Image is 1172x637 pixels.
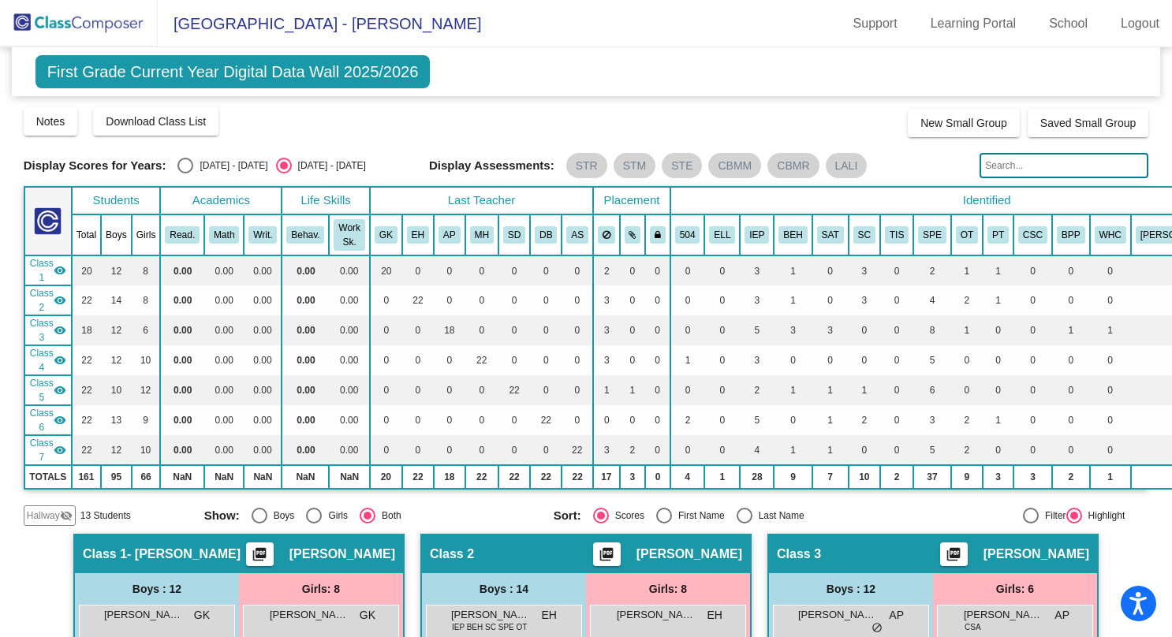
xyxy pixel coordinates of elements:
[849,315,880,345] td: 0
[562,214,593,255] th: Amanda Schey
[1090,214,1131,255] th: Counseling at Health Center
[101,375,132,405] td: 10
[24,285,72,315] td: Eden Hertig - No Class Name
[24,158,166,173] span: Display Scores for Years:
[498,405,530,435] td: 0
[983,255,1013,285] td: 1
[30,346,54,374] span: Class 4
[434,405,465,435] td: 0
[593,542,621,566] button: Print Students Details
[101,405,132,435] td: 13
[132,255,161,285] td: 8
[774,285,812,315] td: 1
[158,11,481,36] span: [GEOGRAPHIC_DATA] - [PERSON_NAME]
[849,405,880,435] td: 2
[645,214,670,255] th: Keep with teacher
[951,214,983,255] th: Occupational Therapy
[913,255,951,285] td: 2
[913,405,951,435] td: 3
[1090,285,1131,315] td: 0
[248,226,277,244] button: Writ.
[24,375,72,405] td: Sarah Drylie - Sarah Drylie
[774,255,812,285] td: 1
[593,345,620,375] td: 3
[675,226,700,244] button: 504
[329,315,369,345] td: 0.00
[980,153,1148,178] input: Search...
[826,153,868,178] mat-chip: LALI
[562,405,593,435] td: 0
[620,315,646,345] td: 0
[193,158,267,173] div: [DATE] - [DATE]
[956,226,978,244] button: OT
[402,214,434,255] th: Eden Hertig
[614,153,656,178] mat-chip: STM
[645,255,670,285] td: 0
[670,285,705,315] td: 0
[72,214,101,255] th: Total
[24,107,78,136] button: Notes
[286,226,324,244] button: Behav.
[54,324,66,337] mat-icon: visibility
[282,187,369,214] th: Life Skills
[530,315,562,345] td: 0
[402,405,434,435] td: 0
[1013,315,1052,345] td: 0
[407,226,429,244] button: EH
[774,345,812,375] td: 0
[24,315,72,345] td: Ashley Pietrangelo - No Class Name
[160,255,204,285] td: 0.00
[72,255,101,285] td: 20
[817,226,844,244] button: SAT
[498,285,530,315] td: 0
[204,285,244,315] td: 0.00
[204,345,244,375] td: 0.00
[1090,375,1131,405] td: 0
[530,214,562,255] th: Danielle Bartley
[918,226,946,244] button: SPE
[740,345,774,375] td: 3
[72,187,161,214] th: Students
[54,414,66,427] mat-icon: visibility
[402,375,434,405] td: 0
[880,255,913,285] td: 0
[908,109,1020,137] button: New Small Group
[282,285,329,315] td: 0.00
[282,315,329,345] td: 0.00
[951,345,983,375] td: 0
[250,546,269,568] mat-icon: picture_as_pdf
[535,226,557,244] button: DB
[434,214,465,255] th: Ashley Pietrangelo
[620,285,646,315] td: 0
[498,255,530,285] td: 0
[24,435,72,465] td: Amanda Schey - No Class Name
[204,315,244,345] td: 0.00
[913,285,951,315] td: 4
[662,153,702,178] mat-chip: STE
[439,226,461,244] button: AP
[101,345,132,375] td: 12
[593,375,620,405] td: 1
[402,315,434,345] td: 0
[620,255,646,285] td: 0
[849,345,880,375] td: 0
[101,285,132,315] td: 14
[465,315,498,345] td: 0
[101,435,132,465] td: 12
[593,405,620,435] td: 0
[913,315,951,345] td: 8
[24,345,72,375] td: Michelle Hall - No Class Name
[566,153,607,178] mat-chip: STR
[1090,315,1131,345] td: 1
[983,214,1013,255] th: Physical Therapy
[849,375,880,405] td: 1
[370,285,402,315] td: 0
[434,345,465,375] td: 0
[429,158,554,173] span: Display Assessments:
[1052,285,1090,315] td: 0
[849,285,880,315] td: 3
[593,187,670,214] th: Placement
[880,315,913,345] td: 0
[1090,255,1131,285] td: 0
[329,255,369,285] td: 0.00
